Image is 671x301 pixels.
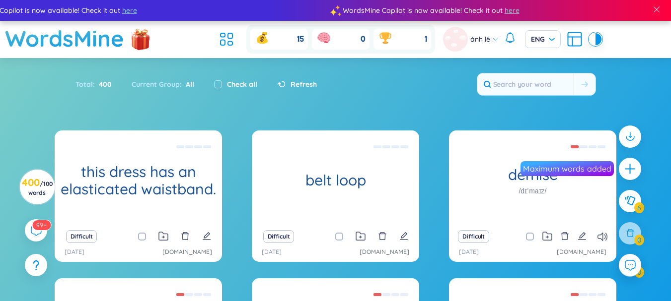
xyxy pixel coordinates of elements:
button: edit [202,230,211,243]
h1: belt loop [252,172,419,189]
a: [DOMAIN_NAME] [162,247,212,257]
button: Difficult [458,230,489,243]
span: Refresh [291,79,317,90]
button: delete [560,230,569,243]
span: delete [560,232,569,241]
p: [DATE] [65,247,84,257]
span: delete [378,232,387,241]
a: avatar [443,27,470,52]
button: delete [378,230,387,243]
span: edit [399,232,408,241]
span: 15 [297,34,304,45]
a: [DOMAIN_NAME] [360,247,409,257]
span: ENG [531,34,555,44]
span: All [182,80,194,89]
button: Difficult [66,230,97,243]
h3: 400 [22,179,53,196]
span: here [504,5,519,16]
span: 0 [361,34,366,45]
sup: 573 [32,220,51,230]
span: 1 [425,34,427,45]
span: delete [181,232,190,241]
span: plus [624,163,636,175]
h1: this dress has an elasticated waistband. [55,163,222,198]
button: edit [578,230,587,243]
input: Search your word [477,73,574,95]
span: ánh lê [470,34,490,45]
div: Current Group : [122,74,204,95]
span: here [121,5,136,16]
p: [DATE] [262,247,282,257]
span: 400 [95,79,112,90]
span: edit [202,232,211,241]
label: Check all [227,79,257,90]
span: edit [578,232,587,241]
img: flashSalesIcon.a7f4f837.png [131,24,150,54]
div: Total : [75,74,122,95]
p: [DATE] [459,247,479,257]
img: avatar [443,27,468,52]
button: delete [181,230,190,243]
h1: /dɪˈmaɪz/ [519,185,546,196]
button: edit [399,230,408,243]
h1: demise [449,166,616,183]
a: [DOMAIN_NAME] [557,247,606,257]
a: WordsMine [5,21,124,56]
span: / 100 words [28,180,53,196]
button: Difficult [263,230,295,243]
